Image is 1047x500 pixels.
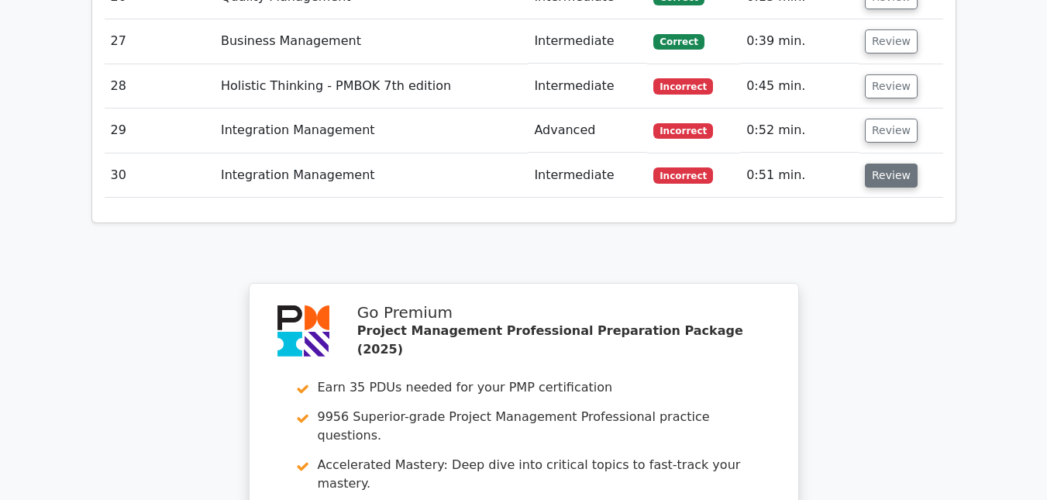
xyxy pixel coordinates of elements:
[215,19,528,64] td: Business Management
[215,153,528,198] td: Integration Management
[653,123,713,139] span: Incorrect
[740,153,859,198] td: 0:51 min.
[653,34,704,50] span: Correct
[740,109,859,153] td: 0:52 min.
[105,109,215,153] td: 29
[740,19,859,64] td: 0:39 min.
[653,167,713,183] span: Incorrect
[740,64,859,109] td: 0:45 min.
[105,64,215,109] td: 28
[865,29,918,53] button: Review
[528,153,647,198] td: Intermediate
[528,109,647,153] td: Advanced
[105,19,215,64] td: 27
[215,64,528,109] td: Holistic Thinking - PMBOK 7th edition
[215,109,528,153] td: Integration Management
[528,64,647,109] td: Intermediate
[865,74,918,98] button: Review
[865,164,918,188] button: Review
[653,78,713,94] span: Incorrect
[865,119,918,143] button: Review
[105,153,215,198] td: 30
[528,19,647,64] td: Intermediate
